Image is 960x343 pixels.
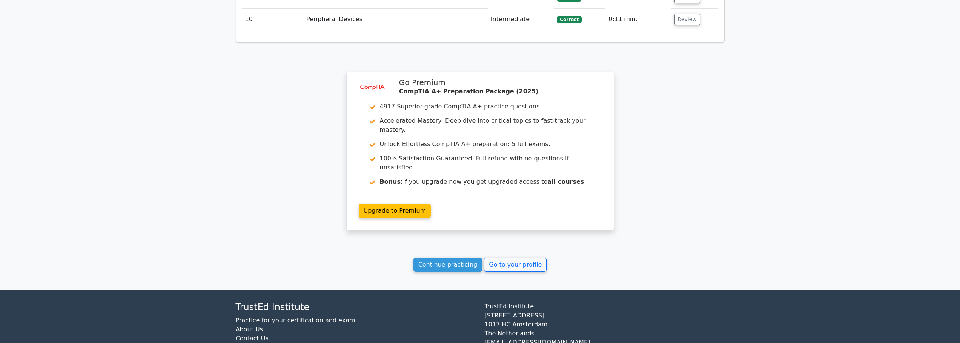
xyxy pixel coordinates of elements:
td: Intermediate [488,9,554,30]
h4: TrustEd Institute [236,302,476,313]
a: Contact Us [236,335,269,342]
a: Continue practicing [413,258,482,272]
a: About Us [236,326,263,333]
td: 0:11 min. [605,9,671,30]
span: Correct [557,16,581,23]
a: Upgrade to Premium [359,204,431,218]
a: Practice for your certification and exam [236,317,355,324]
button: Review [674,14,700,25]
a: Go to your profile [484,258,547,272]
td: Peripheral Devices [303,9,488,30]
td: 10 [242,9,304,30]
